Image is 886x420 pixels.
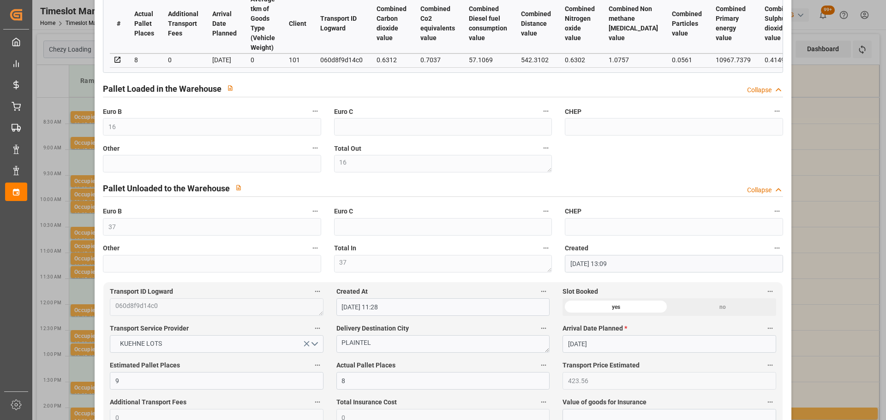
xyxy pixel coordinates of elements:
button: Slot Booked [764,285,776,297]
button: Total In [540,242,552,254]
button: View description [221,79,239,97]
div: 542.3102 [521,54,551,65]
span: Arrival Date Planned [563,324,627,333]
button: Total Out [540,142,552,154]
button: Additional Transport Fees [311,396,323,408]
textarea: 16 [334,155,552,172]
span: Euro C [334,107,353,117]
div: 0.6302 [565,54,595,65]
button: Created At [538,285,550,297]
span: Additional Transport Fees [110,397,186,407]
span: KUEHNE LOTS [115,339,167,349]
div: 0.4149 [765,54,795,65]
textarea: 060d8f9d14c0 [110,298,323,316]
div: 0 [251,54,275,65]
span: Total Out [334,144,361,154]
button: Created [771,242,783,254]
textarea: PLAINTEL [336,335,550,353]
button: View description [230,179,247,196]
button: Euro C [540,205,552,217]
div: 101 [289,54,306,65]
button: Delivery Destination City [538,322,550,334]
button: CHEP [771,205,783,217]
span: Transport Service Provider [110,324,189,333]
span: Total In [334,243,356,253]
button: Value of goods for Insurance [764,396,776,408]
button: Transport ID Logward [311,285,323,297]
button: Euro B [309,105,321,117]
div: 0.0561 [672,54,702,65]
span: Estimated Pallet Places [110,361,180,370]
div: 0.7037 [420,54,455,65]
span: Slot Booked [563,287,598,296]
div: [DATE] [212,54,237,65]
button: Transport Service Provider [311,322,323,334]
button: CHEP [771,105,783,117]
span: Other [103,144,120,154]
h2: Pallet Unloaded to the Warehouse [103,182,230,195]
span: Euro B [103,207,122,216]
button: Actual Pallet Places [538,359,550,371]
button: Transport Price Estimated [764,359,776,371]
button: Euro C [540,105,552,117]
span: Delivery Destination City [336,324,409,333]
div: 10967.7379 [716,54,751,65]
span: Total Insurance Cost [336,397,397,407]
span: Value of goods for Insurance [563,397,647,407]
h2: Pallet Loaded in the Warehouse [103,83,221,95]
div: 1.0757 [609,54,658,65]
div: yes [563,298,669,316]
input: DD-MM-YYYY HH:MM [336,298,550,316]
div: 060d8f9d14c0 [320,54,363,65]
span: Euro C [334,207,353,216]
button: Other [309,242,321,254]
span: CHEP [565,107,581,117]
span: Euro B [103,107,122,117]
div: 57.1069 [469,54,507,65]
div: 0.6312 [377,54,407,65]
div: no [669,298,776,316]
button: Estimated Pallet Places [311,359,323,371]
textarea: 37 [334,255,552,272]
button: Other [309,142,321,154]
button: Arrival Date Planned * [764,322,776,334]
span: Created [565,243,588,253]
div: Collapse [747,185,772,195]
button: Euro B [309,205,321,217]
div: Collapse [747,85,772,95]
span: Transport ID Logward [110,287,173,296]
span: Created At [336,287,368,296]
button: Total Insurance Cost [538,396,550,408]
input: DD-MM-YYYY [563,335,776,353]
span: Other [103,243,120,253]
span: Transport Price Estimated [563,361,640,370]
input: DD-MM-YYYY HH:MM [565,255,783,272]
button: open menu [110,335,323,353]
div: 8 [134,54,154,65]
span: Actual Pallet Places [336,361,395,370]
span: CHEP [565,207,581,216]
div: 0 [168,54,198,65]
